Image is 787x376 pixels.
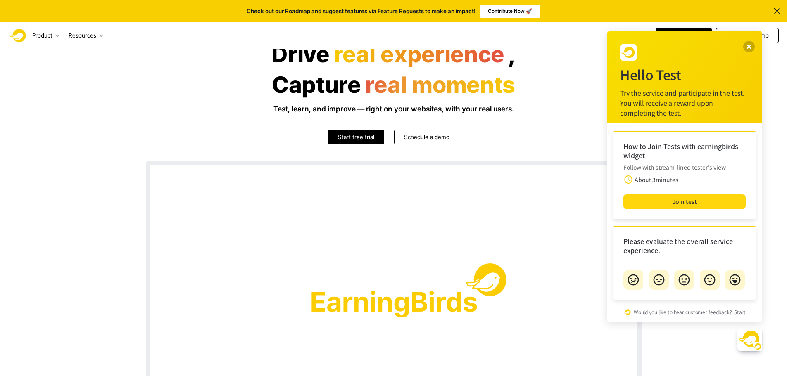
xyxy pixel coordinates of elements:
a: Schedule a demo [394,130,459,144]
p: Product [32,31,52,40]
h1: Drive [271,41,330,68]
img: Logo [8,26,28,45]
p: Contribute Now 🚀 [488,7,532,15]
a: Contribute Now 🚀 [480,5,540,18]
h1: Capture [272,72,361,98]
a: Start free trial [656,28,712,43]
a: Request a demo [716,28,779,43]
span: real experience [332,40,506,70]
h3: Test, learn, and improve — right on your websites, with your real users. [146,105,642,113]
span: real moments [363,70,517,100]
p: Check out our Roadmap and suggest features via Feature Requests to make an impact! [247,8,476,15]
p: Schedule a demo [404,133,449,141]
h1: , [509,41,516,68]
p: Resources [69,31,96,40]
a: Start free trial [328,130,384,144]
p: Start free trial [338,133,374,141]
